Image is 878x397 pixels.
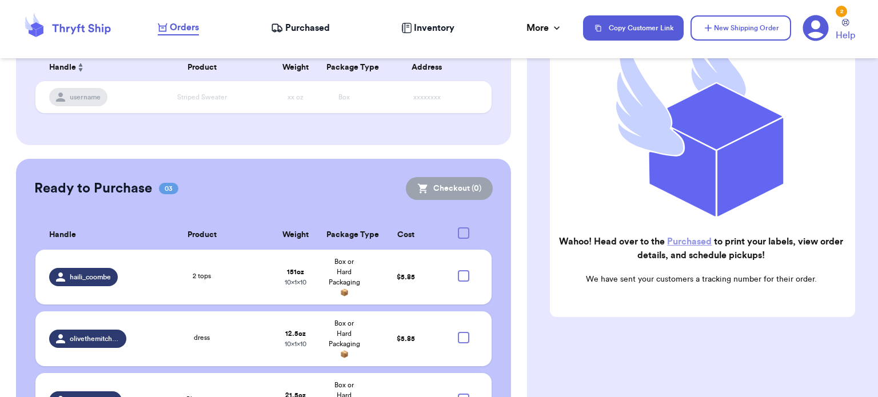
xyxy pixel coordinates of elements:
[70,272,111,282] span: haili_coombe
[320,220,369,250] th: Package Type
[414,21,454,35] span: Inventory
[193,272,211,279] span: 2 tops
[133,54,270,81] th: Product
[285,340,306,347] span: 10 x 1 x 10
[285,279,306,286] span: 10 x 1 x 10
[413,94,441,101] span: xxxxxxxx
[49,62,76,74] span: Handle
[583,15,684,41] button: Copy Customer Link
[836,29,855,42] span: Help
[177,94,227,101] span: Striped Sweater
[397,335,415,342] span: $ 5.85
[70,93,101,102] span: username
[836,19,855,42] a: Help
[34,179,152,198] h2: Ready to Purchase
[369,220,442,250] th: Cost
[559,274,844,285] p: We have sent your customers a tracking number for their order.
[401,21,454,35] a: Inventory
[271,54,320,81] th: Weight
[76,61,85,74] button: Sort ascending
[287,268,304,275] strong: 151 oz
[406,177,493,200] button: Checkout (0)
[329,320,360,358] span: Box or Hard Packaging 📦
[338,94,350,101] span: Box
[133,220,270,250] th: Product
[369,54,492,81] th: Address
[803,15,829,41] a: 2
[526,21,562,35] div: More
[691,15,791,41] button: New Shipping Order
[836,6,847,17] div: 2
[285,330,306,337] strong: 12.5 oz
[559,235,844,262] h2: Wahoo! Head over to the to print your labels, view order details, and schedule pickups!
[667,237,712,246] a: Purchased
[159,183,178,194] span: 03
[288,94,304,101] span: xx oz
[194,334,210,341] span: dress
[70,334,120,343] span: olivethemitchells
[271,220,320,250] th: Weight
[285,21,330,35] span: Purchased
[329,258,360,296] span: Box or Hard Packaging 📦
[49,229,76,241] span: Handle
[397,274,415,280] span: $ 5.85
[158,21,199,35] a: Orders
[271,21,330,35] a: Purchased
[170,21,199,34] span: Orders
[320,54,369,81] th: Package Type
